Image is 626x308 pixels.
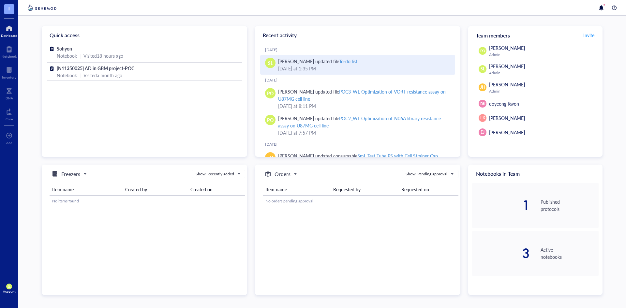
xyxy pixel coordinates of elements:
div: POC3_WL Optimization of VORT resistance assay on U87MG cell line [278,88,446,102]
span: Sohyon [57,45,72,52]
a: SL[PERSON_NAME] updated fileTo-do list[DATE] at 1:35 PM [260,55,455,75]
span: EJ [481,129,484,135]
div: Team members [468,26,603,44]
a: PO[PERSON_NAME] updated filePOC3_WL Optimization of VORT resistance assay on U87MG cell line[DATE... [260,85,455,112]
div: No orders pending approval [265,198,456,204]
span: PO [267,90,274,97]
th: Item name [50,183,123,196]
div: Show: Recently added [196,171,234,177]
div: Show: Pending approval [406,171,447,177]
div: Add [6,141,12,145]
span: SL [481,66,485,72]
div: POC2_WL Optimization of N06A library resistance assay on U87MG cell line [278,115,441,129]
span: EK [480,115,485,121]
span: SL [268,59,273,66]
div: Active notebooks [541,246,599,260]
th: Created by [123,183,188,196]
div: Notebook [57,52,77,59]
div: Visited 18 hours ago [83,52,123,59]
div: 1 [472,199,530,212]
div: [DATE] at 7:57 PM [278,129,450,136]
a: PO[PERSON_NAME] updated filePOC2_WL Optimization of N06A library resistance assay on U87MG cell l... [260,112,455,139]
div: [DATE] [265,142,455,147]
span: PO [480,48,485,54]
span: T [7,4,11,12]
button: Invite [583,30,595,40]
div: Admin [489,52,596,57]
span: [PERSON_NAME] [489,63,525,69]
th: Created on [188,183,245,196]
div: No items found [52,198,243,204]
div: Account [3,289,16,293]
span: SL [7,285,10,288]
div: [PERSON_NAME] updated file [278,115,450,129]
div: Core [6,117,13,121]
th: Requested by [331,183,398,196]
div: Published protocols [541,198,599,213]
div: [DATE] [265,78,455,83]
div: Notebook [57,72,77,79]
div: Dashboard [1,34,17,37]
th: Item name [263,183,331,196]
a: Core [6,107,13,121]
div: To-do list [339,58,357,65]
img: genemod-logo [26,4,58,12]
span: [PERSON_NAME] [489,115,525,121]
h5: Freezers [61,170,80,178]
span: doyeong Kwon [489,100,519,107]
div: Inventory [2,75,16,79]
div: [DATE] [265,47,455,52]
span: [PERSON_NAME] [489,81,525,88]
a: Inventory [2,65,16,79]
div: [DATE] at 8:11 PM [278,102,450,110]
th: Requested on [399,183,458,196]
div: | [80,72,81,79]
span: [N11250025] AD in GBM project-POC [57,65,134,71]
span: DK [480,101,485,107]
div: [PERSON_NAME] updated file [278,88,450,102]
div: Visited a month ago [83,72,122,79]
span: JH [480,84,485,90]
div: Admin [489,70,596,76]
div: 3 [472,247,530,260]
div: [PERSON_NAME] updated file [278,58,357,65]
div: [DATE] at 1:35 PM [278,65,450,72]
span: [PERSON_NAME] [489,129,525,136]
div: | [80,52,81,59]
div: Notebooks in Team [468,165,603,183]
div: Quick access [42,26,247,44]
div: DNA [6,96,13,100]
div: Admin [489,89,596,94]
a: Dashboard [1,23,17,37]
span: [PERSON_NAME] [489,45,525,51]
a: DNA [6,86,13,100]
div: Recent activity [255,26,460,44]
div: Notebook [2,54,17,58]
span: Invite [583,32,594,38]
a: Notebook [2,44,17,58]
span: PO [267,116,274,124]
h5: Orders [275,170,291,178]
